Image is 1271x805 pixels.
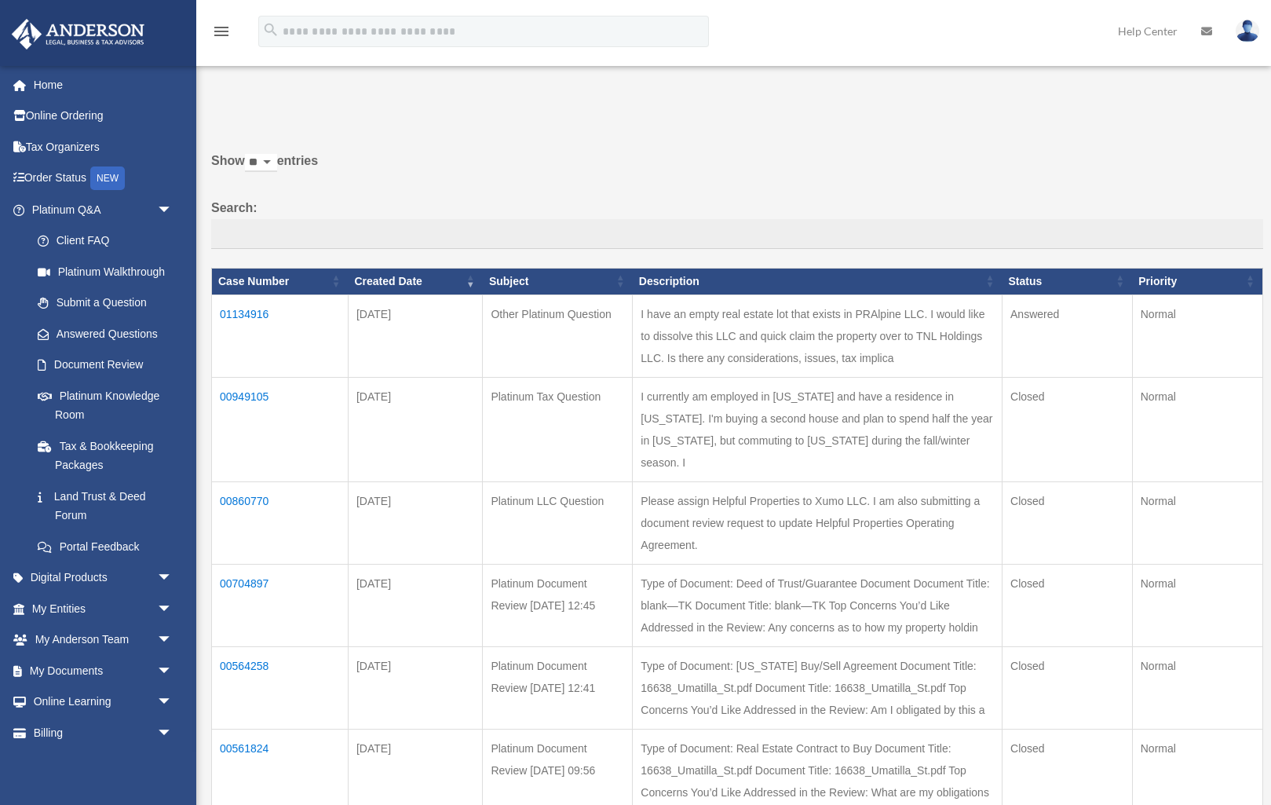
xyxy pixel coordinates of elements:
[11,131,196,163] a: Tax Organizers
[22,349,188,381] a: Document Review
[633,481,1003,564] td: Please assign Helpful Properties to Xumo LLC. I am also submitting a document review request to u...
[1132,481,1262,564] td: Normal
[11,686,196,718] a: Online Learningarrow_drop_down
[211,197,1263,249] label: Search:
[157,194,188,226] span: arrow_drop_down
[157,593,188,625] span: arrow_drop_down
[1003,646,1133,729] td: Closed
[1132,646,1262,729] td: Normal
[90,166,125,190] div: NEW
[157,717,188,749] span: arrow_drop_down
[245,154,277,172] select: Showentries
[11,593,196,624] a: My Entitiesarrow_drop_down
[633,377,1003,481] td: I currently am employed in [US_STATE] and have a residence in [US_STATE]. I'm buying a second hou...
[212,481,349,564] td: 00860770
[157,562,188,595] span: arrow_drop_down
[633,564,1003,646] td: Type of Document: Deed of Trust/Guarantee Document Document Title: blank—TK Document Title: blank...
[22,380,188,430] a: Platinum Knowledge Room
[22,256,188,287] a: Platinum Walkthrough
[1003,295,1133,377] td: Answered
[11,748,196,780] a: Events Calendar
[157,624,188,657] span: arrow_drop_down
[22,287,188,319] a: Submit a Question
[483,481,633,564] td: Platinum LLC Question
[212,377,349,481] td: 00949105
[22,318,181,349] a: Answered Questions
[22,531,188,562] a: Portal Feedback
[11,69,196,101] a: Home
[1003,377,1133,481] td: Closed
[633,646,1003,729] td: Type of Document: [US_STATE] Buy/Sell Agreement Document Title: 16638_Umatilla_St.pdf Document Ti...
[22,481,188,531] a: Land Trust & Deed Forum
[348,564,482,646] td: [DATE]
[11,101,196,132] a: Online Ordering
[212,268,349,295] th: Case Number: activate to sort column ascending
[633,268,1003,295] th: Description: activate to sort column ascending
[11,562,196,594] a: Digital Productsarrow_drop_down
[212,295,349,377] td: 01134916
[211,150,1263,188] label: Show entries
[348,377,482,481] td: [DATE]
[211,219,1263,249] input: Search:
[483,268,633,295] th: Subject: activate to sort column ascending
[1236,20,1259,42] img: User Pic
[1132,268,1262,295] th: Priority: activate to sort column ascending
[11,194,188,225] a: Platinum Q&Aarrow_drop_down
[212,564,349,646] td: 00704897
[1132,564,1262,646] td: Normal
[212,22,231,41] i: menu
[22,225,188,257] a: Client FAQ
[11,717,196,748] a: Billingarrow_drop_down
[1132,295,1262,377] td: Normal
[1003,564,1133,646] td: Closed
[483,295,633,377] td: Other Platinum Question
[483,646,633,729] td: Platinum Document Review [DATE] 12:41
[1132,377,1262,481] td: Normal
[212,646,349,729] td: 00564258
[348,295,482,377] td: [DATE]
[633,295,1003,377] td: I have an empty real estate lot that exists in PRAlpine LLC. I would like to dissolve this LLC an...
[1003,268,1133,295] th: Status: activate to sort column ascending
[483,564,633,646] td: Platinum Document Review [DATE] 12:45
[348,481,482,564] td: [DATE]
[22,430,188,481] a: Tax & Bookkeeping Packages
[348,268,482,295] th: Created Date: activate to sort column ascending
[157,655,188,687] span: arrow_drop_down
[262,21,279,38] i: search
[11,655,196,686] a: My Documentsarrow_drop_down
[212,27,231,41] a: menu
[11,624,196,656] a: My Anderson Teamarrow_drop_down
[7,19,149,49] img: Anderson Advisors Platinum Portal
[157,686,188,719] span: arrow_drop_down
[348,646,482,729] td: [DATE]
[1003,481,1133,564] td: Closed
[483,377,633,481] td: Platinum Tax Question
[11,163,196,195] a: Order StatusNEW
